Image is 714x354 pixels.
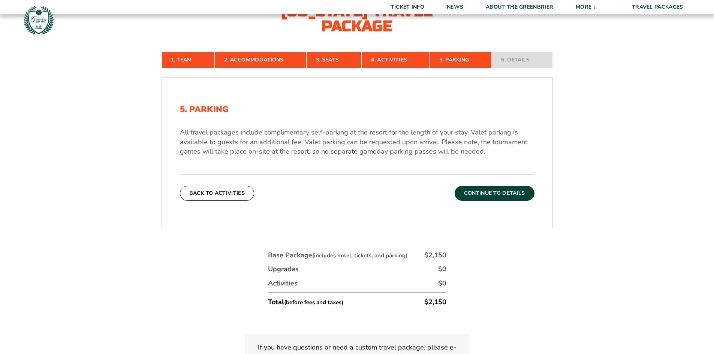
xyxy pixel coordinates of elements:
[284,299,343,306] small: (before fees and taxes)
[268,297,343,307] div: Total
[438,264,446,274] div: $0
[268,264,299,274] div: Upgrades
[162,52,215,68] a: 1. Team
[438,279,446,288] div: $0
[180,186,254,201] button: Back To Activities
[215,52,307,68] a: 2. Accommodations
[424,251,446,260] div: $2,150
[275,4,440,34] h2: [US_STATE] Travel Package
[268,251,407,260] div: Base Package
[180,128,534,156] p: All travel packages include complimentary self-parking at the resort for the length of your stay....
[424,297,446,307] div: $2,150
[180,105,534,114] h2: 5. Parking
[312,252,407,259] small: (includes hotel, tickets, and parking)
[22,4,55,36] img: Greenbrier Tip-Off
[362,52,430,68] a: 4. Activities
[307,52,362,68] a: 3. Seats
[268,279,298,288] div: Activities
[455,186,534,201] button: Continue To Details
